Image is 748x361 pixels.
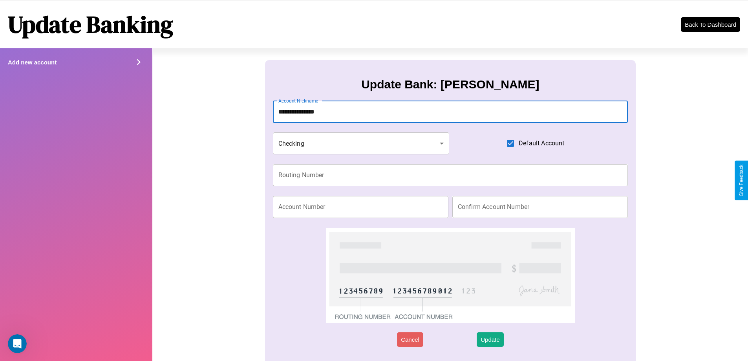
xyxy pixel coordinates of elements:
button: Back To Dashboard [681,17,740,32]
h4: Add new account [8,59,57,66]
div: Give Feedback [739,165,744,196]
button: Update [477,332,503,347]
img: check [326,228,574,323]
span: Default Account [519,139,564,148]
h3: Update Bank: [PERSON_NAME] [361,78,539,91]
button: Cancel [397,332,423,347]
iframe: Intercom live chat [8,334,27,353]
label: Account Nickname [278,97,318,104]
div: Checking [273,132,450,154]
h1: Update Banking [8,8,173,40]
